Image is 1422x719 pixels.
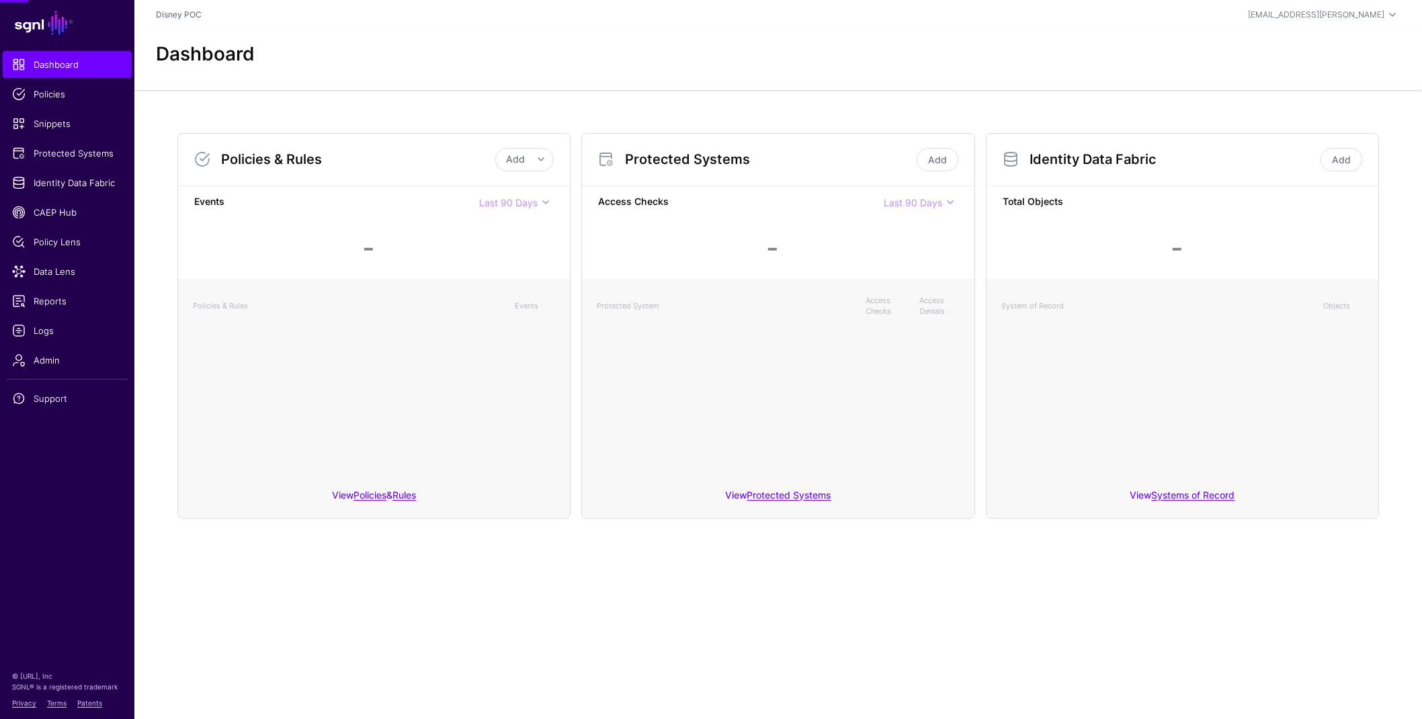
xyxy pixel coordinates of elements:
[77,699,102,707] a: Patents
[3,140,132,167] a: Protected Systems
[12,176,122,189] span: Identity Data Fabric
[3,81,132,108] a: Policies
[12,699,36,707] a: Privacy
[3,288,132,314] a: Reports
[3,347,132,374] a: Admin
[3,169,132,196] a: Identity Data Fabric
[12,392,122,405] span: Support
[12,58,122,71] span: Dashboard
[12,324,122,337] span: Logs
[12,671,122,681] p: © [URL], Inc
[12,87,122,101] span: Policies
[3,228,132,255] a: Policy Lens
[47,699,67,707] a: Terms
[3,258,132,285] a: Data Lens
[12,681,122,692] p: SGNL® is a registered trademark
[8,8,126,38] a: SGNL
[12,206,122,219] span: CAEP Hub
[12,265,122,278] span: Data Lens
[12,235,122,249] span: Policy Lens
[12,294,122,308] span: Reports
[3,51,132,78] a: Dashboard
[3,199,132,226] a: CAEP Hub
[12,117,122,130] span: Snippets
[12,146,122,160] span: Protected Systems
[3,317,132,344] a: Logs
[12,353,122,367] span: Admin
[3,110,132,137] a: Snippets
